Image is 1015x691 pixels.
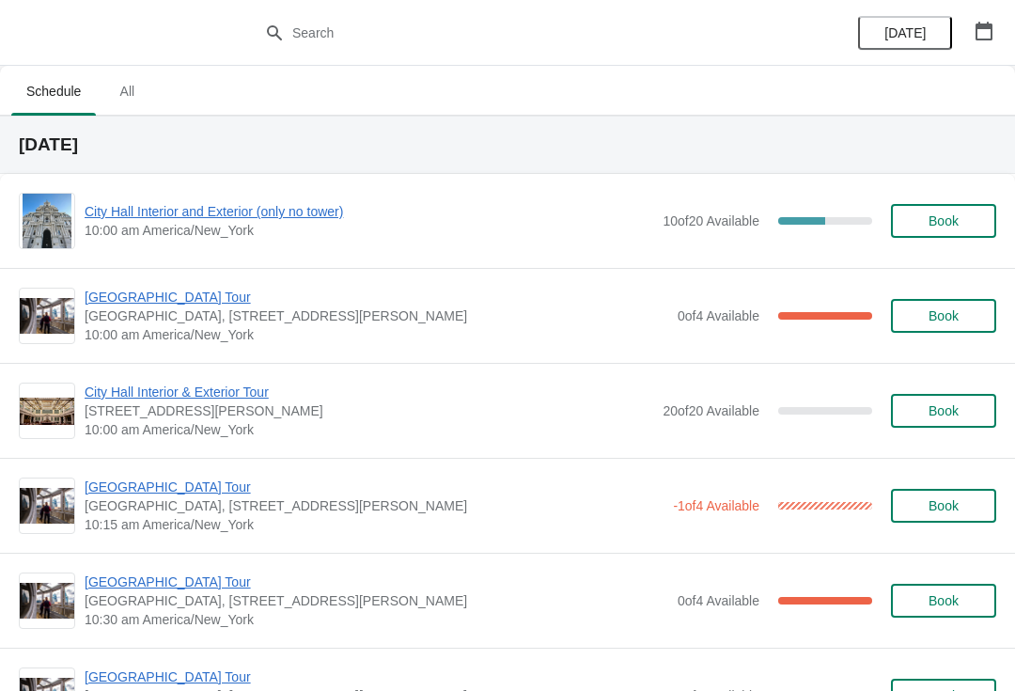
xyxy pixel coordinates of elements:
button: Book [891,489,996,523]
button: Book [891,394,996,428]
span: 10:15 am America/New_York [85,515,664,534]
span: [GEOGRAPHIC_DATA], [STREET_ADDRESS][PERSON_NAME] [85,496,664,515]
span: [GEOGRAPHIC_DATA] Tour [85,667,668,686]
span: [GEOGRAPHIC_DATA] Tour [85,573,668,591]
span: 10 of 20 Available [663,213,759,228]
span: All [103,74,150,108]
span: 10:30 am America/New_York [85,610,668,629]
span: City Hall Interior & Exterior Tour [85,383,653,401]
span: [STREET_ADDRESS][PERSON_NAME] [85,401,653,420]
input: Search [291,16,761,50]
span: Schedule [11,74,96,108]
span: [DATE] [884,25,926,40]
span: [GEOGRAPHIC_DATA] Tour [85,478,664,496]
span: Book [929,213,959,228]
button: Book [891,204,996,238]
span: Book [929,593,959,608]
h2: [DATE] [19,135,996,154]
img: City Hall Interior and Exterior (only no tower) | | 10:00 am America/New_York [23,194,72,248]
img: City Hall Tower Tour | City Hall Visitor Center, 1400 John F Kennedy Boulevard Suite 121, Philade... [20,298,74,335]
button: [DATE] [858,16,952,50]
span: Book [929,403,959,418]
span: 10:00 am America/New_York [85,221,653,240]
img: City Hall Tower Tour | City Hall Visitor Center, 1400 John F Kennedy Boulevard Suite 121, Philade... [20,583,74,620]
span: Book [929,308,959,323]
span: 20 of 20 Available [663,403,759,418]
span: City Hall Interior and Exterior (only no tower) [85,202,653,221]
img: City Hall Interior & Exterior Tour | 1400 John F Kennedy Boulevard, Suite 121, Philadelphia, PA, ... [20,398,74,425]
span: [GEOGRAPHIC_DATA], [STREET_ADDRESS][PERSON_NAME] [85,591,668,610]
span: [GEOGRAPHIC_DATA] Tour [85,288,668,306]
span: 0 of 4 Available [678,308,759,323]
span: 10:00 am America/New_York [85,325,668,344]
button: Book [891,299,996,333]
span: -1 of 4 Available [673,498,759,513]
span: [GEOGRAPHIC_DATA], [STREET_ADDRESS][PERSON_NAME] [85,306,668,325]
span: 10:00 am America/New_York [85,420,653,439]
button: Book [891,584,996,618]
span: 0 of 4 Available [678,593,759,608]
img: City Hall Tower Tour | City Hall Visitor Center, 1400 John F Kennedy Boulevard Suite 121, Philade... [20,488,74,525]
span: Book [929,498,959,513]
